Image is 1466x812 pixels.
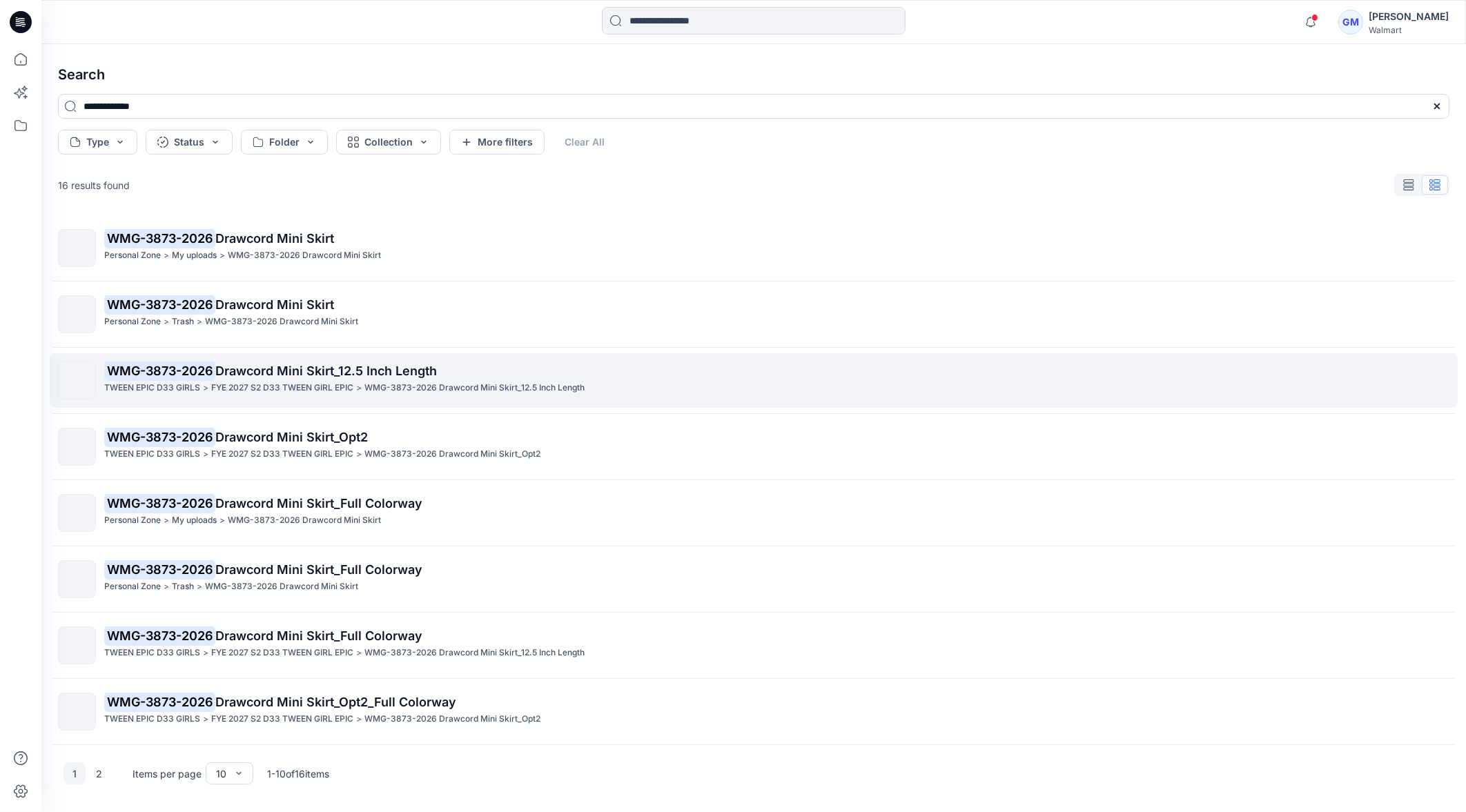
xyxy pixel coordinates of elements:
p: FYE 2027 S2 D33 TWEEN GIRL EPIC [211,712,353,726]
button: Folder [241,130,328,155]
span: Drawcord Mini Skirt [215,297,334,312]
mark: WMG-3873-2026 [104,427,215,446]
p: WMG-3873-2026 Drawcord Mini Skirt [228,248,381,263]
a: WMG-3873-2026Drawcord Mini Skirt_Full ColorwayPersonal Zone>Trash>WMG-3873-2026 Drawcord Mini Skirt [50,552,1458,606]
a: WMG-3873-2026Drawcord Mini SkirtPersonal Zone>Trash>WMG-3873-2026 Drawcord Mini Skirt [50,287,1458,341]
span: Drawcord Mini Skirt [215,231,334,246]
button: 2 [88,762,110,784]
p: WMG-3873-2026 Drawcord Mini Skirt_Opt2 [364,447,540,462]
span: Drawcord Mini Skirt_Opt2_Full Colorway [215,695,456,709]
a: WMG-3873-2026Drawcord Mini Skirt_Full ColorwayTWEEN EPIC D33 GIRLS>FYE 2027 S2 D33 TWEEN GIRL EPI... [50,618,1458,673]
span: Drawcord Mini Skirt_12.5 Inch Length [215,364,437,378]
mark: WMG-3873-2026 [104,626,215,645]
div: Walmart [1369,25,1449,35]
mark: WMG-3873-2026 [104,228,215,248]
a: WMG-3873-2026Drawcord Mini Skirt_12.5 Inch LengthTWEEN EPIC D33 GIRLS>FYE 2027 S2 D33 TWEEN GIRL ... [50,353,1458,408]
p: > [164,513,169,528]
p: TWEEN EPIC D33 GIRLS [104,381,200,395]
p: My uploads [172,248,217,263]
p: WMG-3873-2026 Drawcord Mini Skirt_Opt2 [364,712,540,726]
button: 1 [63,762,86,784]
p: > [356,447,362,462]
p: > [164,580,169,594]
mark: WMG-3873-2026 [104,560,215,579]
p: > [164,315,169,329]
p: > [197,315,202,329]
span: Drawcord Mini Skirt_Opt2 [215,430,368,444]
span: Drawcord Mini Skirt_Full Colorway [215,628,422,643]
mark: WMG-3873-2026 [104,493,215,513]
p: My uploads [172,513,217,528]
p: Items per page [133,766,202,781]
button: More filters [449,130,545,155]
button: Status [146,130,233,155]
div: [PERSON_NAME] [1369,8,1449,25]
p: Personal Zone [104,513,161,528]
a: WMG-3873-2026Drawcord Mini Skirt_Opt2TWEEN EPIC D33 GIRLS>FYE 2027 S2 D33 TWEEN GIRL EPIC>WMG-387... [50,419,1458,474]
p: WMG-3873-2026 Drawcord Mini Skirt_12.5 Inch Length [364,381,585,395]
p: 16 results found [58,178,130,192]
span: Drawcord Mini Skirt_Full Colorway [215,496,422,511]
mark: WMG-3873-2026 [104,361,215,380]
a: WMG-3873-2026Drawcord Mini Skirt_Opt2_Full ColorwayTWEEN EPIC D33 GIRLS>FYE 2027 S2 D33 TWEEN GIR... [50,684,1458,739]
p: WMG-3873-2026 Drawcord Mini Skirt_12.5 Inch Length [364,646,585,660]
h4: Search [47,55,1460,94]
p: Personal Zone [104,580,161,594]
a: WMG-3873-2026Drawcord Mini SkirtPersonal Zone>My uploads>WMG-3873-2026 Drawcord Mini Skirt [50,221,1458,275]
p: TWEEN EPIC D33 GIRLS [104,447,200,462]
p: FYE 2027 S2 D33 TWEEN GIRL EPIC [211,646,353,660]
p: FYE 2027 S2 D33 TWEEN GIRL EPIC [211,447,353,462]
mark: WMG-3873-2026 [104,692,215,711]
p: > [203,712,208,726]
mark: WMG-3873-2026 [104,295,215,314]
p: TWEEN EPIC D33 GIRLS [104,646,200,660]
a: WMG-3873-2026Drawcord Mini Skirt_Full ColorwayPersonal Zone>My uploads>WMG-3873-2026 Drawcord Min... [50,486,1458,540]
p: Trash [172,580,194,594]
span: Drawcord Mini Skirt_Full Colorway [215,562,422,577]
p: > [356,712,362,726]
div: 10 [216,766,226,781]
p: 1 - 10 of 16 items [267,766,329,781]
p: > [356,646,362,660]
p: WMG-3873-2026 Drawcord Mini Skirt [205,580,358,594]
p: > [203,646,208,660]
p: > [356,381,362,395]
p: WMG-3873-2026 Drawcord Mini Skirt [228,513,381,528]
p: > [197,580,202,594]
p: Personal Zone [104,248,161,263]
button: Collection [336,130,441,155]
p: > [203,381,208,395]
p: > [219,513,225,528]
p: FYE 2027 S2 D33 TWEEN GIRL EPIC [211,381,353,395]
p: > [219,248,225,263]
div: GM [1338,10,1363,34]
button: Type [58,130,137,155]
p: > [164,248,169,263]
p: > [203,447,208,462]
p: WMG-3873-2026 Drawcord Mini Skirt [205,315,358,329]
p: Personal Zone [104,315,161,329]
p: TWEEN EPIC D33 GIRLS [104,712,200,726]
p: Trash [172,315,194,329]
